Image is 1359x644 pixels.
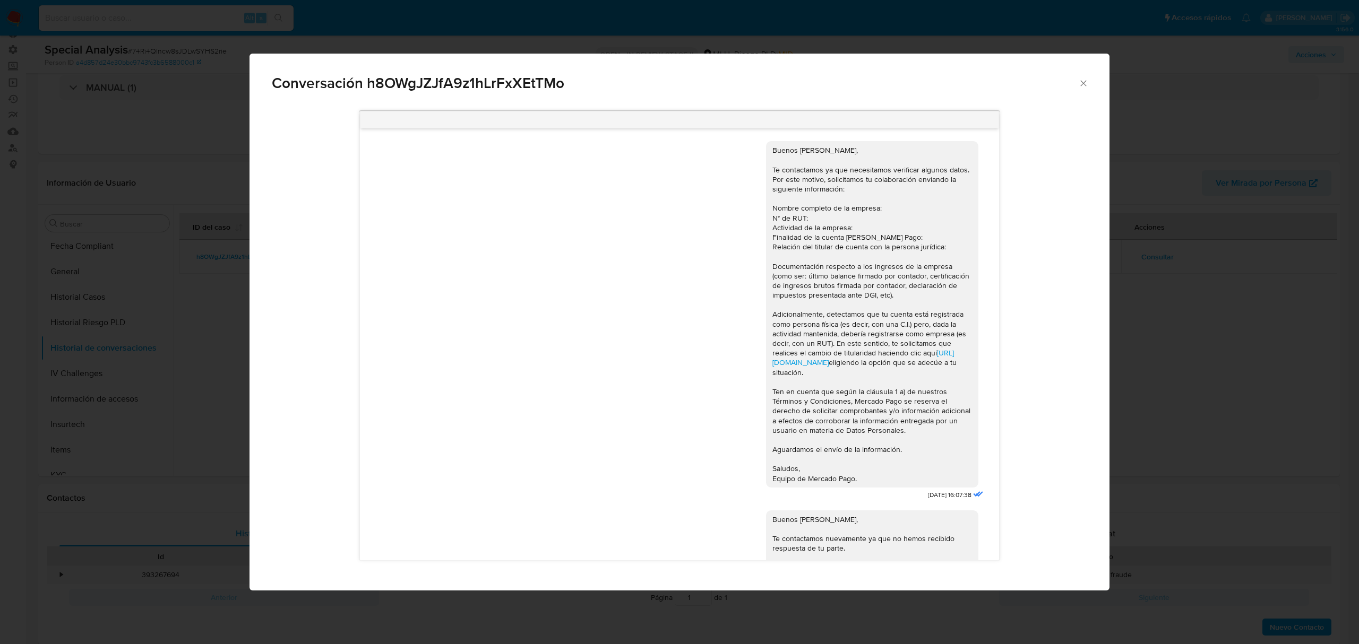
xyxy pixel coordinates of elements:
[772,145,972,483] div: Buenos [PERSON_NAME], Te contactamos ya que necesitamos verificar algunos datos. Por este motivo,...
[272,76,1078,91] span: Conversación h8OWgJZJfA9z1hLrFxXEtTMo
[772,515,972,611] div: Buenos [PERSON_NAME], Te contactamos nuevamente ya que no hemos recibido respuesta de tu parte. Q...
[928,491,971,500] span: [DATE] 16:07:38
[250,54,1109,591] div: Comunicación
[772,347,954,368] a: [URL][DOMAIN_NAME]
[1078,78,1088,88] button: Cerrar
